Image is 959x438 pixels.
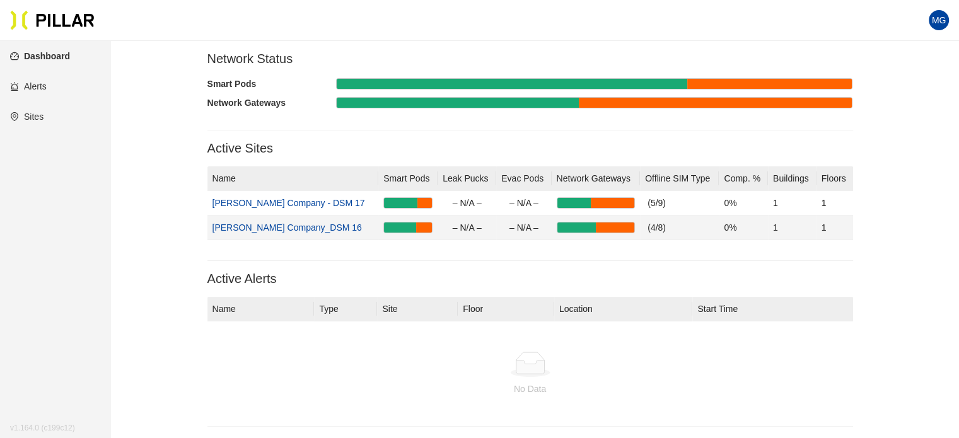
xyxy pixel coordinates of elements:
[640,166,719,191] th: Offline SIM Type
[314,297,377,321] th: Type
[768,216,817,240] td: 1
[212,222,362,233] a: [PERSON_NAME] Company_DSM 16
[768,191,817,216] td: 1
[10,112,44,122] a: environmentSites
[10,51,70,61] a: dashboardDashboard
[207,77,337,91] div: Smart Pods
[207,96,337,110] div: Network Gateways
[719,216,767,240] td: 0%
[438,166,496,191] th: Leak Pucks
[377,297,458,321] th: Site
[648,222,666,233] span: (4/8)
[501,221,546,234] div: – N/A –
[719,166,767,191] th: Comp. %
[496,166,551,191] th: Evac Pods
[218,382,843,396] div: No Data
[817,166,853,191] th: Floors
[692,297,852,321] th: Start Time
[554,297,693,321] th: Location
[648,198,666,208] span: (5/9)
[207,141,853,156] h3: Active Sites
[552,166,641,191] th: Network Gateways
[378,166,438,191] th: Smart Pods
[207,51,853,67] h3: Network Status
[212,198,365,208] a: [PERSON_NAME] Company - DSM 17
[719,191,767,216] td: 0%
[932,10,946,30] span: MG
[443,196,491,210] div: – N/A –
[207,297,315,321] th: Name
[817,216,853,240] td: 1
[501,196,546,210] div: – N/A –
[458,297,554,321] th: Floor
[207,271,853,287] h3: Active Alerts
[10,10,95,30] img: Pillar Technologies
[443,221,491,234] div: – N/A –
[768,166,817,191] th: Buildings
[10,81,47,91] a: alertAlerts
[817,191,853,216] td: 1
[207,166,379,191] th: Name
